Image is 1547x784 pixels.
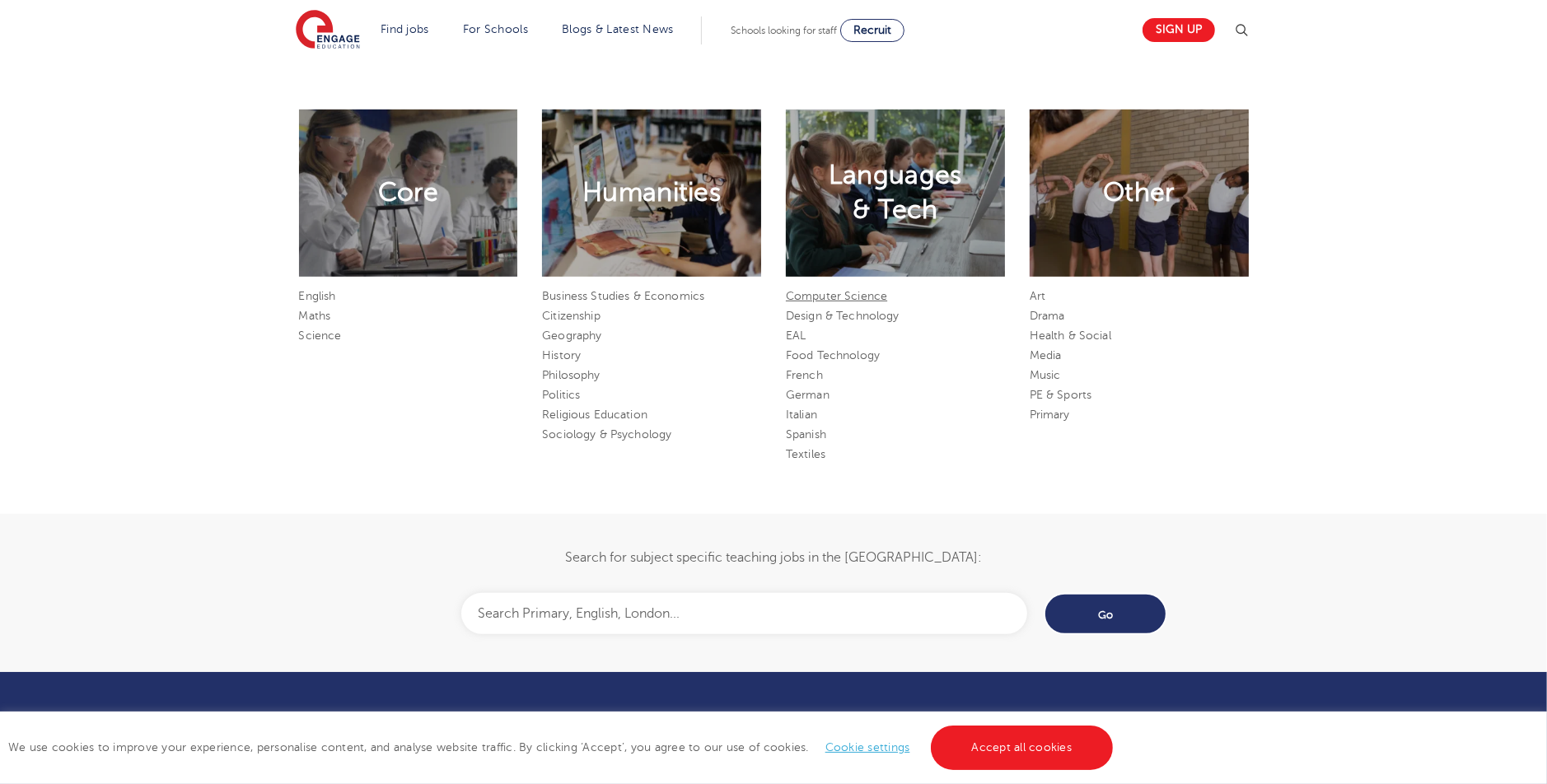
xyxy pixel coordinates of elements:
[825,741,910,754] a: Cookie settings
[542,389,580,401] a: Politics
[378,175,438,210] h2: Core
[786,448,825,460] a: Textiles
[786,389,830,401] a: German
[542,329,601,342] a: Geography
[1030,389,1092,401] a: PE & Sports
[1030,369,1061,381] a: Music
[381,23,429,35] a: Find jobs
[542,290,704,302] a: Business Studies & Economics
[582,175,721,210] h2: Humanities
[1143,18,1215,42] a: Sign up
[542,369,600,381] a: Philosophy
[1044,593,1167,635] input: Go
[786,329,806,342] a: EAL
[786,369,823,381] a: French
[786,408,817,421] a: Italian
[463,23,528,35] a: For Schools
[931,726,1114,770] a: Accept all cookies
[731,25,837,36] span: Schools looking for staff
[786,349,880,362] a: Food Technology
[840,19,904,42] a: Recruit
[829,158,962,227] h2: Languages & Tech
[299,310,331,322] a: Maths
[786,290,887,302] a: Computer Science
[542,349,581,362] a: History
[1030,310,1065,322] a: Drama
[542,310,601,322] a: Citizenship
[299,329,342,342] a: Science
[853,24,891,36] span: Recruit
[1103,175,1175,210] h2: Other
[299,547,1249,568] p: Search for subject specific teaching jobs in the [GEOGRAPHIC_DATA]:
[296,10,360,51] img: Engage Education
[542,408,647,421] a: Religious Education
[1030,408,1070,421] a: Primary
[1030,329,1111,342] a: Health & Social
[1030,290,1045,302] a: Art
[542,428,671,441] a: Sociology & Psychology
[8,741,1117,754] span: We use cookies to improve your experience, personalise content, and analyse website traffic. By c...
[786,428,826,441] a: Spanish
[786,310,900,322] a: Design & Technology
[299,290,336,302] a: English
[1030,349,1062,362] a: Media
[562,23,674,35] a: Blogs & Latest News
